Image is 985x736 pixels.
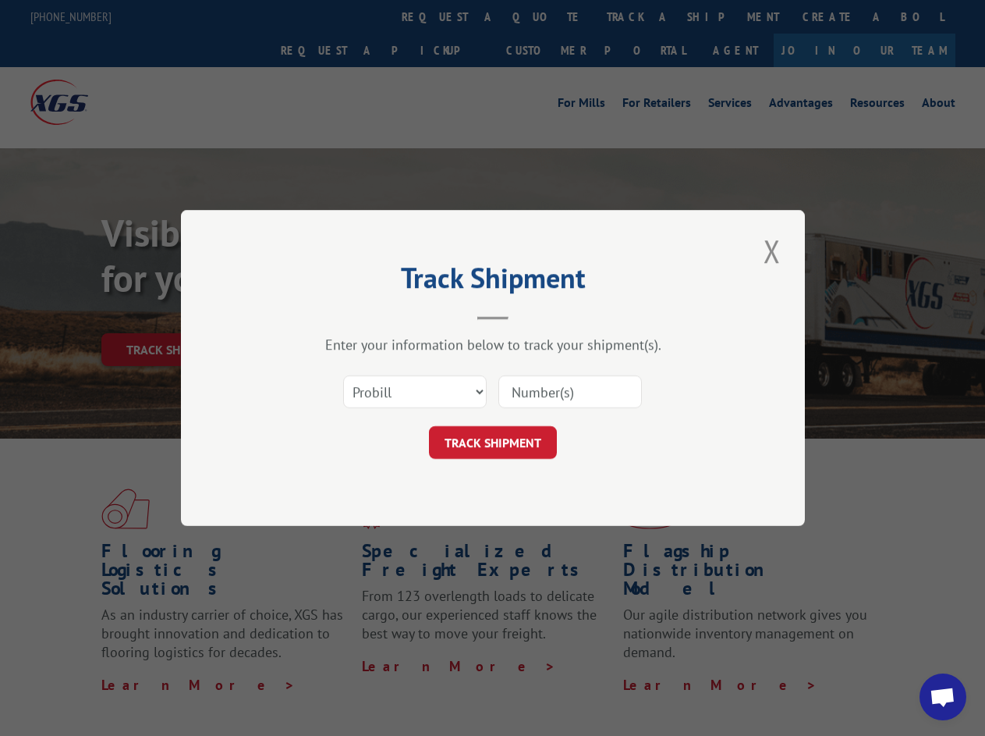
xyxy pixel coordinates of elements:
button: Close modal [759,229,785,272]
div: Enter your information below to track your shipment(s). [259,336,727,354]
h2: Track Shipment [259,267,727,297]
a: Open chat [919,674,966,720]
button: TRACK SHIPMENT [429,426,557,459]
input: Number(s) [498,375,642,408]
